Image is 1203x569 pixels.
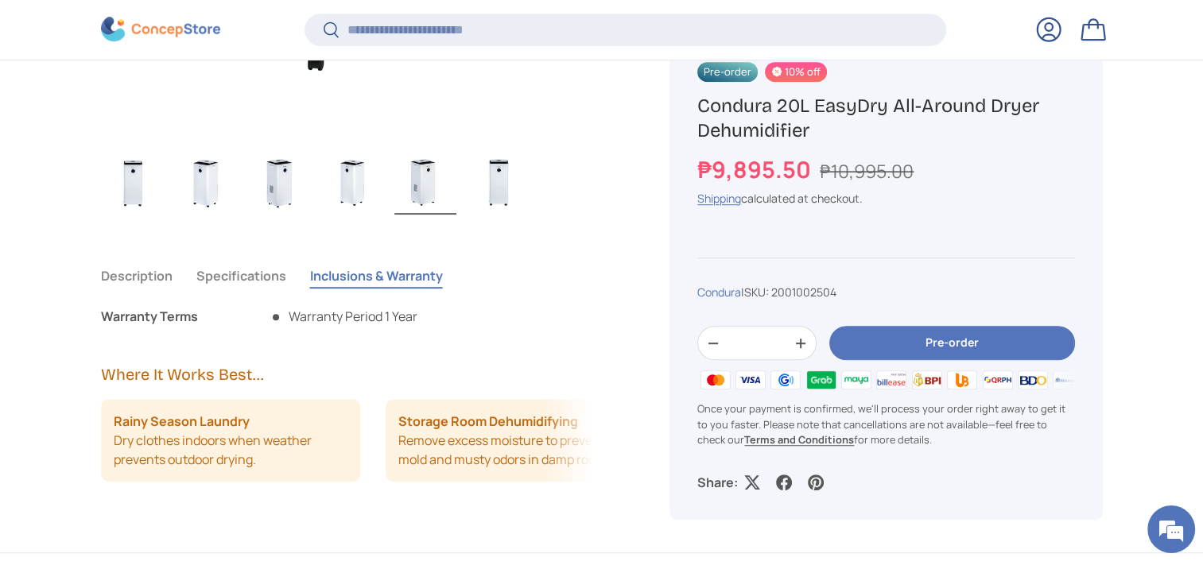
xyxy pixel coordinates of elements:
[697,61,758,81] span: Pre-order
[248,151,310,215] img: condura-easy-dry-dehumidifier-right-side-view-concepstore
[697,284,741,300] a: Condura
[310,257,443,294] button: Inclusions & Warranty
[270,307,417,326] li: Warranty Period 1 Year
[771,284,836,300] span: 2001002504
[980,368,1015,392] img: qrph
[8,391,303,447] textarea: Type your message and click 'Submit'
[839,368,874,392] img: maya
[101,307,228,326] div: Warranty Terms
[765,61,827,81] span: 10% off
[101,364,594,386] h2: Where It Works Best...
[33,179,277,339] span: We are offline. Please leave us a message.
[83,89,267,110] div: Leave a message
[196,257,286,294] button: Specifications
[697,190,1074,207] div: calculated at checkout.
[697,93,1074,142] h1: Condura 20L EasyDry All-Around Dryer Dehumidifier
[321,151,383,215] img: condura-easy-dry-dehumidifier-full-left-side-view-concepstore-dot-ph
[768,368,803,392] img: gcash
[910,368,945,392] img: bpi
[803,368,838,392] img: grabpay
[386,399,646,482] li: Remove excess moisture to prevent mold and musty odors in damp rooms.
[741,284,836,300] span: |
[733,368,768,392] img: visa
[744,284,769,300] span: SKU:
[1050,368,1085,392] img: metrobank
[468,151,530,215] img: https://concepstore.ph/products/condura-easydry-all-around-dryer-dehumidifier-20l
[101,257,173,294] button: Description
[697,368,732,392] img: master
[398,412,578,431] strong: Storage Room Dehumidifying
[101,17,220,42] img: ConcepStore
[744,432,854,446] a: Terms and Conditions
[945,368,980,392] img: ubp
[114,412,250,431] strong: Rainy Season Laundry
[829,326,1074,360] button: Pre-order
[1015,368,1050,392] img: bdo
[697,473,738,492] p: Share:
[820,159,914,184] s: ₱10,995.00
[697,153,815,185] strong: ₱9,895.50
[697,191,741,206] a: Shipping
[394,151,456,215] img: condura-easy-dry-dehumidifier-full-right-side-view-condura-philippines
[697,401,1074,447] p: Once your payment is confirmed, we'll process your order right away to get it to you faster. Plea...
[101,399,361,482] li: Dry clothes indoors when weather prevents outdoor drying.
[233,447,289,468] em: Submit
[175,151,237,215] img: condura-easy-dry-dehumidifier-left-side-view-concepstore.ph
[261,8,299,46] div: Minimize live chat window
[102,151,164,215] img: condura-easy-dry-dehumidifier-full-view-concepstore.ph
[874,368,909,392] img: billease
